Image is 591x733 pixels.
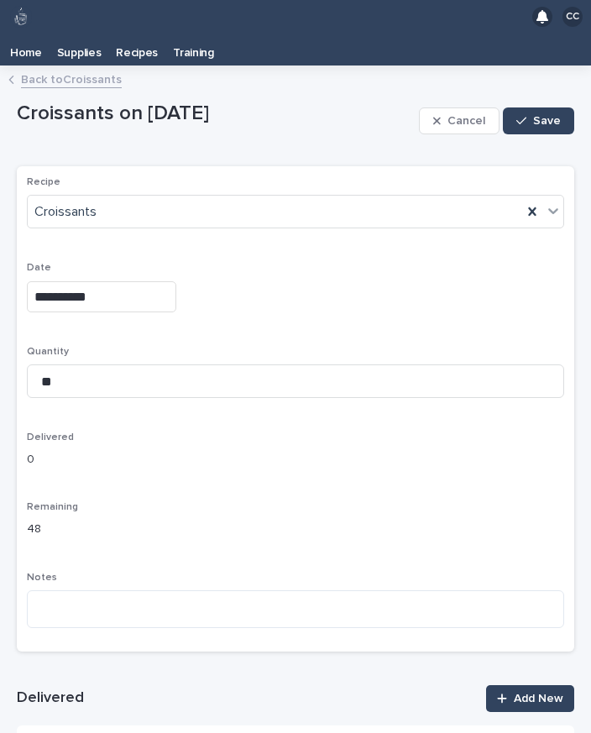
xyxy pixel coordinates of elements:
p: Training [173,34,214,60]
div: CC [562,7,583,27]
p: Recipes [116,34,158,60]
p: 0 [27,451,564,469]
p: Home [10,34,42,60]
a: Supplies [50,34,109,65]
a: Add New [486,685,574,712]
h1: Delivered [17,688,476,709]
span: Date [27,263,51,273]
span: Save [533,115,561,127]
span: Croissants [34,203,97,221]
a: Home [3,34,50,65]
span: Recipe [27,177,60,187]
button: Save [503,107,574,134]
span: Cancel [447,115,485,127]
p: Croissants on [DATE] [17,102,412,126]
span: Notes [27,573,57,583]
p: Supplies [57,34,102,60]
span: Remaining [27,502,78,512]
span: Quantity [27,347,69,357]
a: Back toCroissants [21,69,122,88]
p: 48 [27,521,564,538]
button: Cancel [419,107,499,134]
span: Delivered [27,432,74,442]
a: Training [165,34,222,65]
img: 80hjoBaRqlyywVK24fQd [10,6,32,28]
span: Add New [514,693,563,704]
a: Recipes [108,34,165,65]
